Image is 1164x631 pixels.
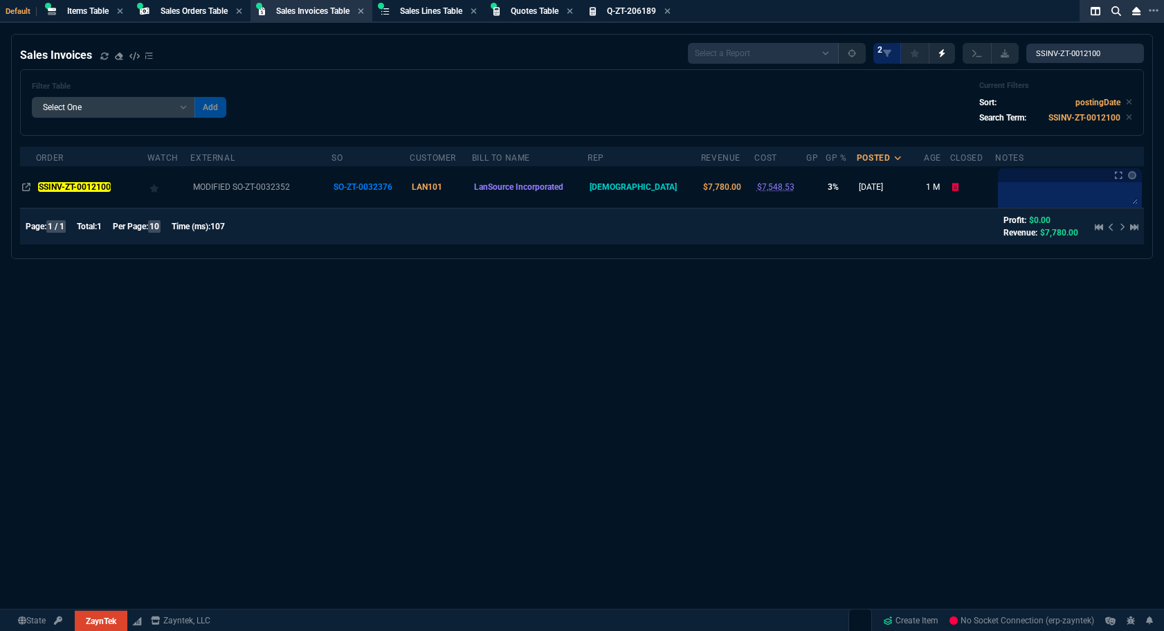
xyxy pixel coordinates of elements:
a: API TOKEN [50,614,66,627]
nx-icon: Close Tab [358,6,364,17]
div: Watch [147,152,179,163]
span: Page: [26,222,46,231]
span: $0.00 [1029,215,1051,225]
nx-icon: Close Tab [117,6,123,17]
nx-icon: Split Panels [1085,3,1106,19]
code: postingDate [1075,98,1120,107]
div: Posted [857,152,891,163]
span: Revenue: [1003,228,1037,238]
td: 3% [826,166,857,208]
span: No Socket Connection (erp-zayntek) [949,616,1094,625]
span: Sales Lines Table [400,6,462,16]
span: Quotes Table [511,6,558,16]
div: GP % [826,152,846,163]
a: msbcCompanyName [147,614,215,627]
span: Q-ZT-206189 [607,6,656,16]
td: LanSource Incorporated [472,166,588,208]
span: Profit: [1003,215,1026,225]
mark: SSINV-ZT-0012100 [38,182,111,192]
h4: Sales Invoices [20,47,92,64]
span: 10 [148,220,161,233]
span: Sales Orders Table [161,6,228,16]
div: External [190,152,235,163]
span: SO-ZT-0032376 [334,182,392,192]
span: 1 [97,222,102,231]
nx-icon: Close Tab [471,6,477,17]
td: $7,780.00 [701,166,755,208]
span: 2 [877,44,882,55]
nx-icon: Open New Tab [1149,4,1158,17]
p: Search Term: [979,112,1026,124]
div: Bill To Name [472,152,530,163]
nx-icon: Close Tab [236,6,242,17]
span: Default [6,7,37,16]
nx-icon: Open In Opposite Panel [22,182,30,192]
input: Search [1026,44,1144,63]
span: 1 / 1 [46,220,66,233]
span: MODIFIED SO-ZT-0032352 [193,182,290,192]
nx-icon: Close Workbench [1127,3,1146,19]
span: Items Table [67,6,109,16]
div: Notes [995,152,1024,163]
div: Rep [588,152,604,163]
a: Global State [14,614,50,627]
td: [DEMOGRAPHIC_DATA] [588,166,701,208]
span: Per Page: [113,222,148,231]
nx-icon: Search [1106,3,1127,19]
div: Revenue [701,152,740,163]
a: Create Item [877,610,944,631]
div: cost [754,152,776,163]
h6: Filter Table [32,82,226,91]
div: Add to Watchlist [149,177,188,197]
abbr: with Burden [757,182,794,192]
h6: Current Filters [979,81,1132,91]
div: Age [924,152,941,163]
div: Customer [410,152,456,163]
div: Closed [950,152,983,163]
td: LAN101 [410,166,472,208]
span: Sales Invoices Table [276,6,349,16]
td: [DATE] [857,166,924,208]
span: Total: [77,222,97,231]
div: GP [806,152,818,163]
div: SO [331,152,343,163]
div: Order [36,152,64,163]
td: 1 M [924,166,950,208]
p: Sort: [979,96,997,109]
span: $7,780.00 [1040,228,1078,238]
nx-icon: Close Tab [664,6,671,17]
span: Time (ms): [172,222,210,231]
nx-icon: Close Tab [567,6,573,17]
span: 107 [210,222,225,231]
code: SSINV-ZT-0012100 [1048,113,1120,123]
